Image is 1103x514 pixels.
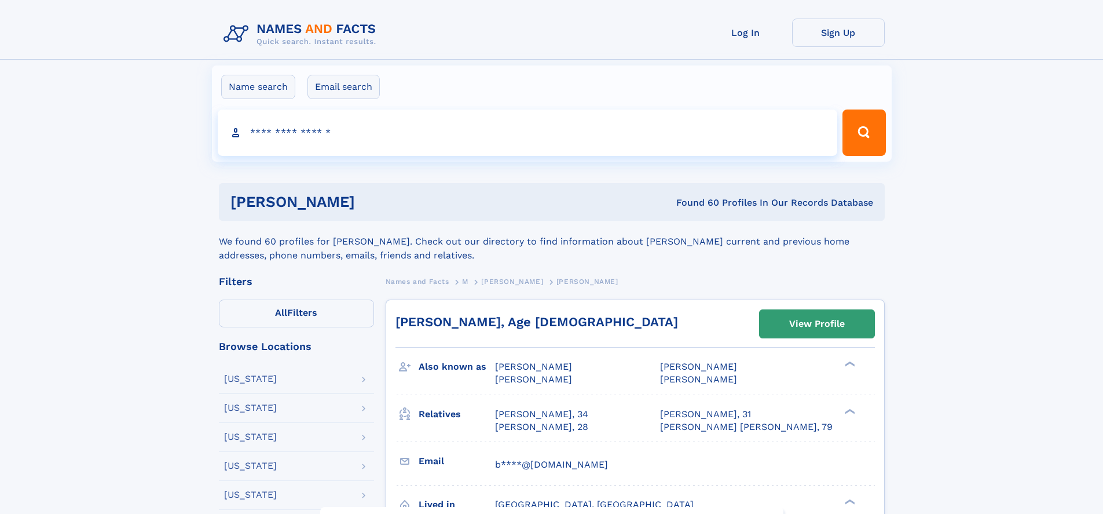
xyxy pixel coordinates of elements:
[219,276,374,287] div: Filters
[495,499,694,510] span: [GEOGRAPHIC_DATA], [GEOGRAPHIC_DATA]
[224,374,277,384] div: [US_STATE]
[224,461,277,471] div: [US_STATE]
[660,421,833,433] a: [PERSON_NAME] [PERSON_NAME], 79
[760,310,874,338] a: View Profile
[495,374,572,385] span: [PERSON_NAME]
[386,274,449,289] a: Names and Facts
[842,407,856,415] div: ❯
[481,278,543,286] span: [PERSON_NAME]
[789,311,845,337] div: View Profile
[219,300,374,327] label: Filters
[699,19,792,47] a: Log In
[219,221,885,263] div: We found 60 profiles for [PERSON_NAME]. Check out our directory to find information about [PERSON...
[219,341,374,352] div: Browse Locations
[792,19,885,47] a: Sign Up
[275,307,287,318] span: All
[515,196,873,209] div: Found 60 Profiles In Our Records Database
[495,361,572,372] span: [PERSON_NAME]
[495,421,588,433] a: [PERSON_NAME], 28
[219,19,386,50] img: Logo Names and Facts
[660,408,751,421] a: [PERSON_NAME], 31
[842,360,856,368] div: ❯
[218,110,838,156] input: search input
[224,432,277,442] div: [US_STATE]
[462,274,468,289] a: M
[481,274,543,289] a: [PERSON_NAME]
[462,278,468,286] span: M
[224,490,277,500] div: [US_STATE]
[419,451,495,471] h3: Email
[660,374,737,385] span: [PERSON_NAME]
[395,315,678,329] a: [PERSON_NAME], Age [DEMOGRAPHIC_DATA]
[842,498,856,505] div: ❯
[556,278,618,286] span: [PERSON_NAME]
[307,75,380,99] label: Email search
[660,361,737,372] span: [PERSON_NAME]
[842,110,885,156] button: Search Button
[230,195,516,209] h1: [PERSON_NAME]
[224,403,277,413] div: [US_STATE]
[221,75,295,99] label: Name search
[495,408,588,421] a: [PERSON_NAME], 34
[419,404,495,424] h3: Relatives
[419,357,495,377] h3: Also known as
